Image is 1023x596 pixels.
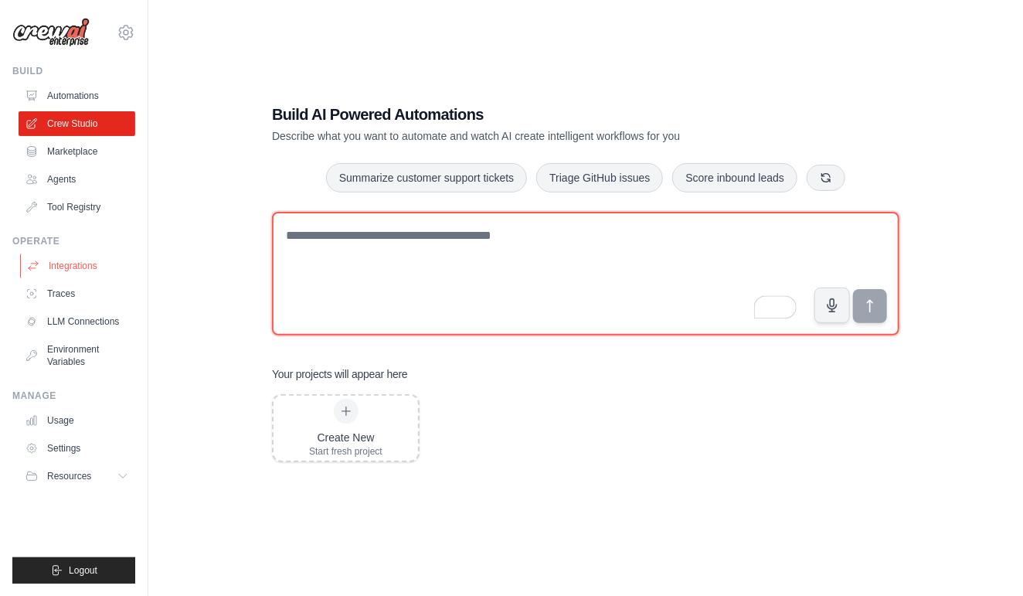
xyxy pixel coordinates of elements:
a: Traces [19,281,135,306]
span: Resources [47,470,91,482]
div: Create New [309,430,382,445]
a: Settings [19,436,135,461]
div: Operate [12,235,135,247]
a: Integrations [20,254,137,278]
p: Describe what you want to automate and watch AI create intelligent workflows for you [272,128,791,144]
div: Build [12,65,135,77]
a: LLM Connections [19,309,135,334]
button: Triage GitHub issues [536,163,663,192]
a: Agents [19,167,135,192]
h1: Build AI Powered Automations [272,104,791,125]
h3: Your projects will appear here [272,366,408,382]
span: Logout [69,564,97,577]
button: Click to speak your automation idea [814,288,850,323]
a: Usage [19,408,135,433]
button: Summarize customer support tickets [326,163,527,192]
img: Logo [12,18,90,47]
textarea: To enrich screen reader interactions, please activate Accessibility in Grammarly extension settings [272,212,899,335]
button: Get new suggestions [807,165,845,191]
a: Automations [19,83,135,108]
a: Crew Studio [19,111,135,136]
div: Manage [12,390,135,402]
iframe: Chat Widget [946,522,1023,596]
a: Tool Registry [19,195,135,220]
button: Score inbound leads [672,163,797,192]
a: Marketplace [19,139,135,164]
a: Environment Variables [19,337,135,374]
button: Logout [12,557,135,584]
button: Resources [19,464,135,489]
div: Start fresh project [309,445,382,458]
